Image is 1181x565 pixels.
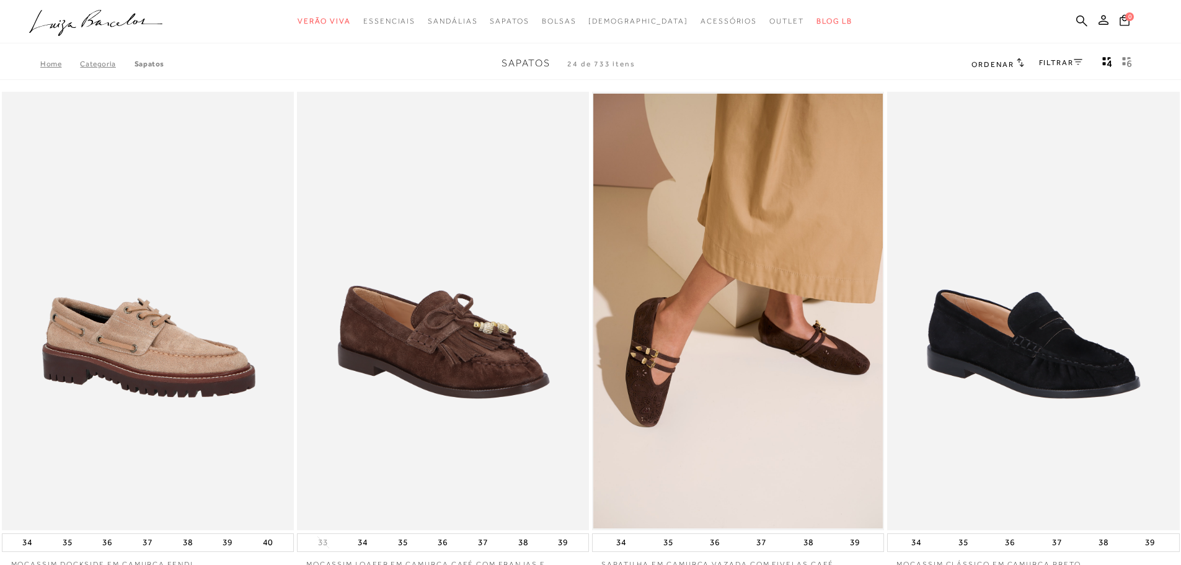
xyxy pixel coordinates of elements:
span: Outlet [769,17,804,25]
a: MOCASSIM CLÁSSICO EM CAMURÇA PRETO MOCASSIM CLÁSSICO EM CAMURÇA PRETO [888,94,1178,528]
button: 36 [706,534,723,551]
span: Sapatos [502,58,551,69]
button: Mostrar 4 produtos por linha [1099,56,1116,72]
button: 36 [434,534,451,551]
span: BLOG LB [816,17,852,25]
a: noSubCategoriesText [363,10,415,33]
button: 38 [179,534,197,551]
span: Bolsas [542,17,577,25]
button: 38 [800,534,817,551]
a: noSubCategoriesText [588,10,688,33]
button: gridText6Desc [1118,56,1136,72]
a: noSubCategoriesText [298,10,351,33]
button: 35 [955,534,972,551]
span: Sapatos [490,17,529,25]
button: 39 [219,534,236,551]
span: 0 [1125,12,1134,21]
a: MOCASSIM LOAFER EM CAMURÇA CAFÉ COM FRANJAS E ENFEITES DOURADOS MOCASSIM LOAFER EM CAMURÇA CAFÉ C... [298,94,588,528]
button: 36 [99,534,116,551]
a: Sapatos [135,60,164,68]
img: MOCASSIM DOCKSIDE EM CAMURÇA FENDI [3,94,293,528]
button: 34 [908,534,925,551]
button: 35 [59,534,76,551]
a: noSubCategoriesText [428,10,477,33]
img: MOCASSIM CLÁSSICO EM CAMURÇA PRETO [888,94,1178,528]
button: 38 [515,534,532,551]
button: 0 [1116,14,1133,30]
a: Categoria [80,60,134,68]
a: noSubCategoriesText [542,10,577,33]
button: 37 [474,534,492,551]
span: [DEMOGRAPHIC_DATA] [588,17,688,25]
span: Essenciais [363,17,415,25]
button: 34 [19,534,36,551]
span: Ordenar [971,60,1014,69]
button: 38 [1095,534,1112,551]
img: SAPATILHA EM CAMURÇA VAZADA COM FIVELAS CAFÉ [593,94,883,528]
a: SAPATILHA EM CAMURÇA VAZADA COM FIVELAS CAFÉ SAPATILHA EM CAMURÇA VAZADA COM FIVELAS CAFÉ [593,94,883,528]
button: 34 [354,534,371,551]
a: MOCASSIM DOCKSIDE EM CAMURÇA FENDI MOCASSIM DOCKSIDE EM CAMURÇA FENDI [3,94,293,528]
button: 37 [1048,534,1066,551]
button: 40 [259,534,276,551]
span: 24 de 733 itens [567,60,635,68]
img: MOCASSIM LOAFER EM CAMURÇA CAFÉ COM FRANJAS E ENFEITES DOURADOS [298,94,588,528]
a: noSubCategoriesText [769,10,804,33]
button: 34 [613,534,630,551]
a: FILTRAR [1039,58,1082,67]
a: noSubCategoriesText [490,10,529,33]
span: Verão Viva [298,17,351,25]
span: Sandálias [428,17,477,25]
button: 37 [139,534,156,551]
button: 39 [554,534,572,551]
button: 35 [394,534,412,551]
button: 39 [1141,534,1159,551]
button: 33 [314,536,332,548]
button: 35 [660,534,677,551]
a: noSubCategoriesText [701,10,757,33]
button: 36 [1001,534,1019,551]
button: 37 [753,534,770,551]
span: Acessórios [701,17,757,25]
a: Home [40,60,80,68]
button: 39 [846,534,864,551]
a: BLOG LB [816,10,852,33]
